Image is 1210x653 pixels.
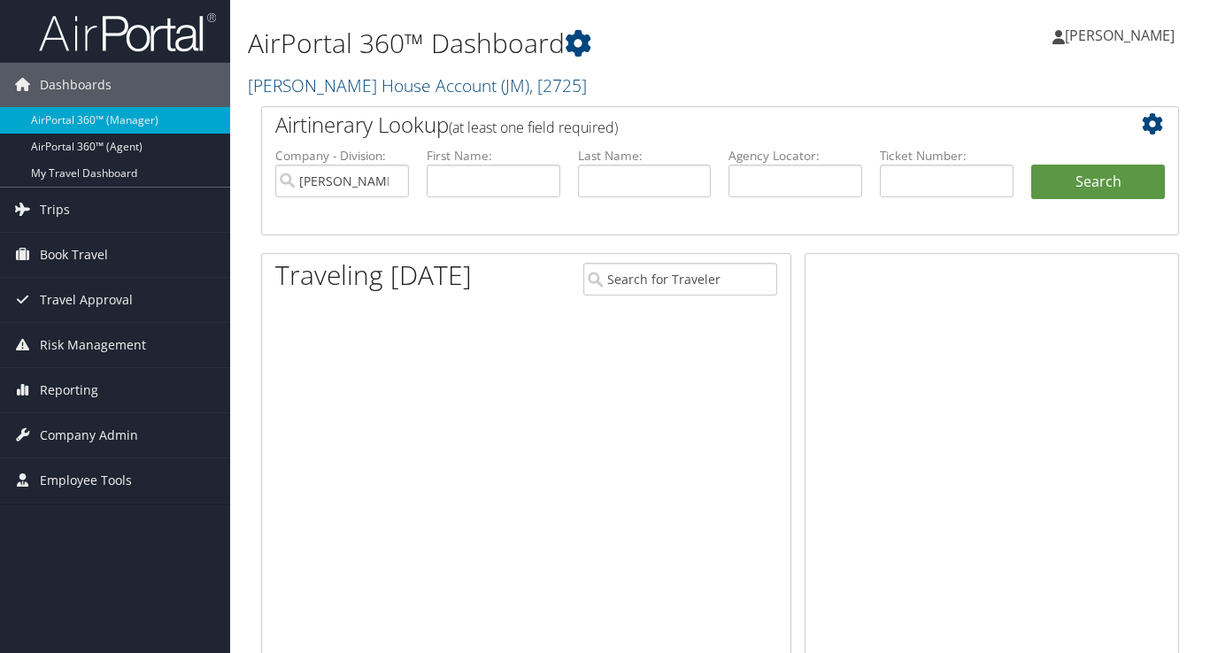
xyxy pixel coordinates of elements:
label: Ticket Number: [880,147,1013,165]
span: ( JM ) [501,73,529,97]
label: Agency Locator: [728,147,862,165]
h1: Traveling [DATE] [275,257,472,294]
label: First Name: [427,147,560,165]
a: [PERSON_NAME] House Account [248,73,587,97]
span: (at least one field required) [449,118,618,137]
span: Travel Approval [40,278,133,322]
input: Search for Traveler [583,263,777,296]
a: [PERSON_NAME] [1052,9,1192,62]
span: , [ 2725 ] [529,73,587,97]
label: Company - Division: [275,147,409,165]
span: [PERSON_NAME] [1065,26,1175,45]
span: Risk Management [40,323,146,367]
span: Employee Tools [40,458,132,503]
span: Dashboards [40,63,112,107]
span: Book Travel [40,233,108,277]
h1: AirPortal 360™ Dashboard [248,25,877,62]
span: Company Admin [40,413,138,457]
h2: Airtinerary Lookup [275,110,1089,140]
button: Search [1031,165,1165,200]
img: airportal-logo.png [39,12,216,53]
span: Trips [40,188,70,232]
span: Reporting [40,368,98,412]
label: Last Name: [578,147,712,165]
